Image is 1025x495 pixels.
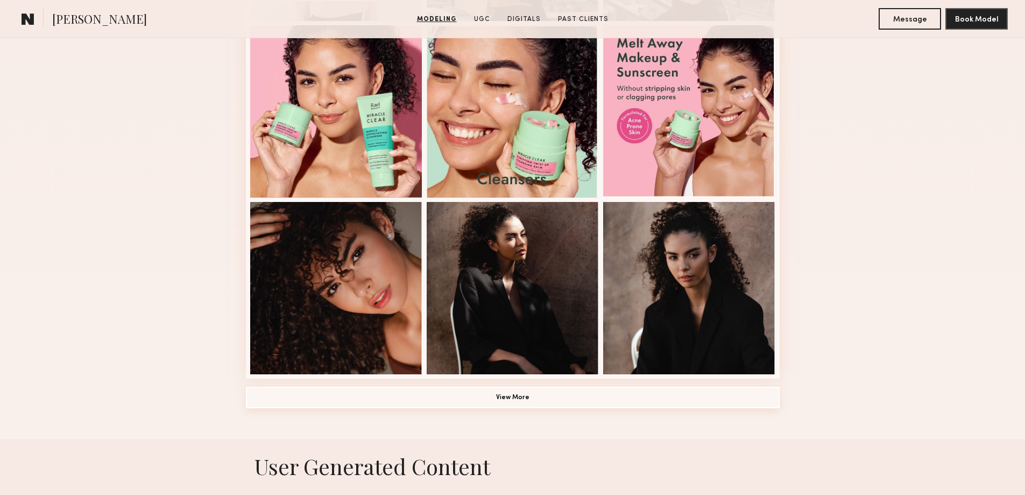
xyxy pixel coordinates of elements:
[237,452,788,480] h1: User Generated Content
[52,11,147,30] span: [PERSON_NAME]
[554,15,613,24] a: Past Clients
[945,14,1008,23] a: Book Model
[413,15,461,24] a: Modeling
[945,8,1008,30] button: Book Model
[470,15,494,24] a: UGC
[879,8,941,30] button: Message
[246,387,780,408] button: View More
[503,15,545,24] a: Digitals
